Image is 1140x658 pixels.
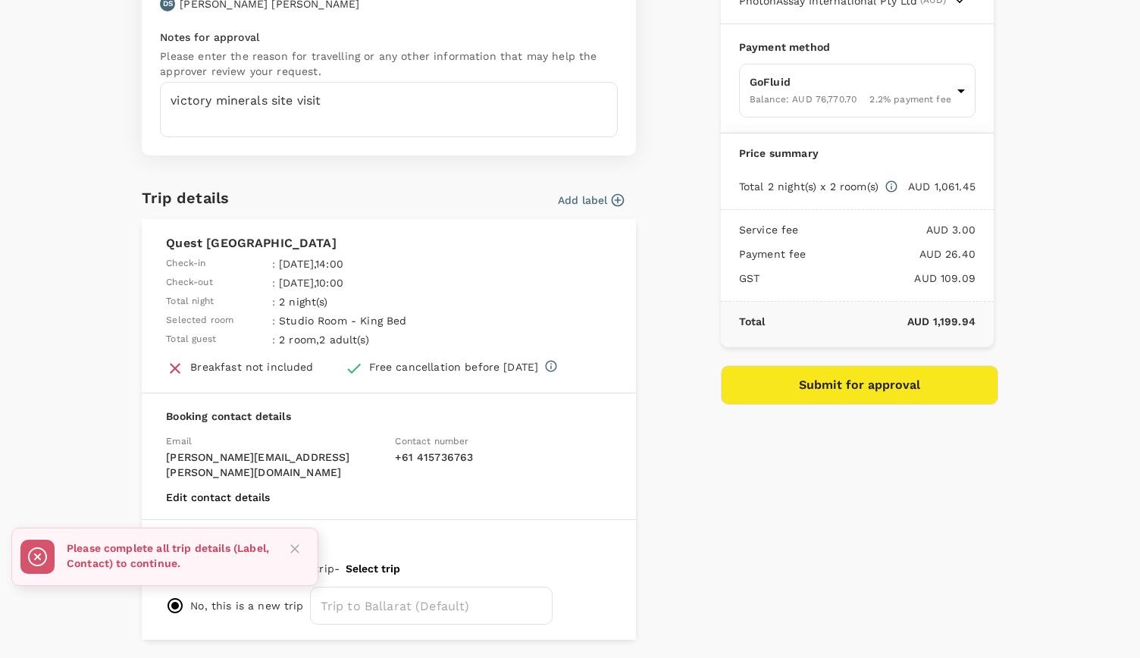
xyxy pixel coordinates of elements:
span: : [272,275,275,290]
span: 2.2 % payment fee [869,94,951,105]
p: [DATE] , 10:00 [279,275,474,290]
button: Select trip [346,562,400,575]
span: Email [166,436,192,446]
p: No, this is a new trip [190,598,303,613]
div: Free cancellation before [DATE] [369,359,539,374]
p: + 61 415736763 [395,450,612,465]
h6: Trip details [142,186,229,210]
p: Booking contact details [166,409,612,424]
button: Edit contact details [166,491,270,503]
p: 2 night(s) [279,294,474,309]
span: : [272,256,275,271]
span: Selected room [166,313,233,328]
span: : [272,294,275,309]
p: Payment fee [739,246,806,262]
p: Payment method [739,39,976,55]
p: Please enter the reason for travelling or any other information that may help the approver review... [160,49,618,79]
span: Balance : AUD 76,770.70 [750,94,857,105]
p: Total [739,314,766,329]
span: : [272,313,275,328]
p: AUD 26.40 [806,246,976,262]
button: Submit for approval [721,365,998,405]
table: simple table [166,252,478,347]
p: GST [739,271,759,286]
svg: Full refund before 2025-10-20 14:00 (note : CXL 1400 HTL TIME ON 20OCT25-) additional details fro... [544,359,558,373]
p: Total 2 night(s) x 2 room(s) [739,179,878,194]
span: Total guest [166,332,216,347]
p: GoFluid [750,74,951,89]
span: : [272,332,275,347]
p: Studio Room - King Bed [279,313,474,328]
div: Breakfast not included [190,359,313,374]
div: GoFluidBalance: AUD 76,770.702.2% payment fee [739,64,976,117]
p: AUD 109.09 [759,271,976,286]
p: 2 room , 2 adult(s) [279,332,474,347]
button: Add label [558,193,624,208]
span: Check-out [166,275,212,290]
p: Please complete all trip details (Label, Contact) to continue. [67,540,271,571]
p: [PERSON_NAME][EMAIL_ADDRESS][PERSON_NAME][DOMAIN_NAME] [166,450,383,480]
span: Total night [166,294,214,309]
p: Notes for approval [160,30,618,45]
p: AUD 1,061.45 [898,179,976,194]
p: Add to an existing trip? [166,535,612,550]
p: AUD 3.00 [799,222,976,237]
p: Quest [GEOGRAPHIC_DATA] [166,234,612,252]
span: Check-in [166,256,205,271]
input: Trip to Ballarat (Default) [310,587,553,625]
p: Price summary [739,146,976,161]
p: Service fee [739,222,799,237]
button: Close [283,537,306,560]
span: Contact number [395,436,468,446]
p: AUD 1,199.94 [766,314,976,329]
p: [DATE] , 14:00 [279,256,474,271]
textarea: victory minerals site visit [160,82,618,137]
